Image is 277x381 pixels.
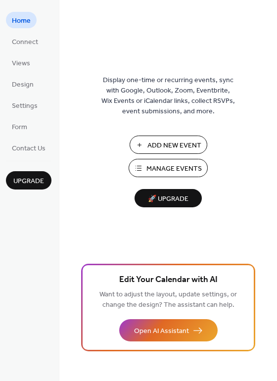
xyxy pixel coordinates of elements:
[6,171,51,190] button: Upgrade
[12,16,31,26] span: Home
[130,136,207,154] button: Add New Event
[12,122,27,133] span: Form
[101,75,235,117] span: Display one-time or recurring events, sync with Google, Outlook, Zoom, Eventbrite, Wix Events or ...
[12,143,46,154] span: Contact Us
[6,76,40,92] a: Design
[99,288,237,312] span: Want to adjust the layout, update settings, or change the design? The assistant can help.
[119,273,218,287] span: Edit Your Calendar with AI
[6,140,51,156] a: Contact Us
[12,58,30,69] span: Views
[12,80,34,90] span: Design
[6,12,37,28] a: Home
[147,141,201,151] span: Add New Event
[146,164,202,174] span: Manage Events
[12,37,38,48] span: Connect
[6,118,33,135] a: Form
[119,319,218,341] button: Open AI Assistant
[13,176,44,187] span: Upgrade
[140,192,196,206] span: 🚀 Upgrade
[12,101,38,111] span: Settings
[6,54,36,71] a: Views
[129,159,208,177] button: Manage Events
[6,33,44,49] a: Connect
[134,326,189,336] span: Open AI Assistant
[6,97,44,113] a: Settings
[135,189,202,207] button: 🚀 Upgrade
